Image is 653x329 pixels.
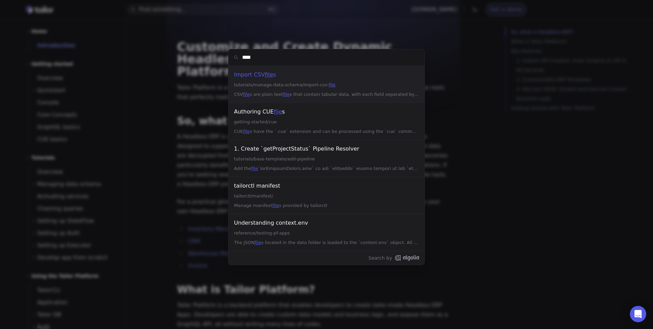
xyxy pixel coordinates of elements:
[234,90,419,99] div: CSV s are plain text s that contain tabular data, with each field separated by a comma. To import...
[272,203,279,208] mark: file
[234,144,419,154] div: 1. Create `getProjectStatus` Pipeline Resolver
[234,107,419,117] div: Authoring CUE s
[234,70,419,80] div: Import CSV s
[395,255,419,261] svg: Algolia
[274,108,282,115] mark: file
[329,82,336,87] mark: file
[265,71,273,78] mark: file
[234,218,419,228] div: Understanding context.env
[234,155,419,163] div: tutorials/base-template/add-pipeline
[229,251,424,265] p: Search by
[234,127,419,136] div: CUE s have the `.cue` extension and can be processed using the `cue` command line tools. On macOS...
[234,192,419,200] div: tailorctl/manifest/
[283,92,290,97] mark: file
[234,202,419,210] div: Manage manifest s provided by tailorctl
[234,164,419,173] div: Add the `lorEmipsumDolors.ame` co adi `elitseddo` eiusmo tempori ut lab `etdolore/magnaali` enima...
[234,239,419,247] div: The JSON s located in the data folder is loaded to the `context.env` object. All fields of the da...
[630,306,646,322] div: Open Intercom Messenger
[243,92,250,97] mark: file
[234,118,419,126] div: getting-started/cue
[234,181,419,191] div: tailorctl manifest
[234,81,419,89] div: tutorials/manage-data-schema/import-csv-
[234,229,419,237] div: reference/testing-pf-apps
[254,240,261,245] mark: file
[243,129,250,134] mark: file
[251,166,258,171] mark: file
